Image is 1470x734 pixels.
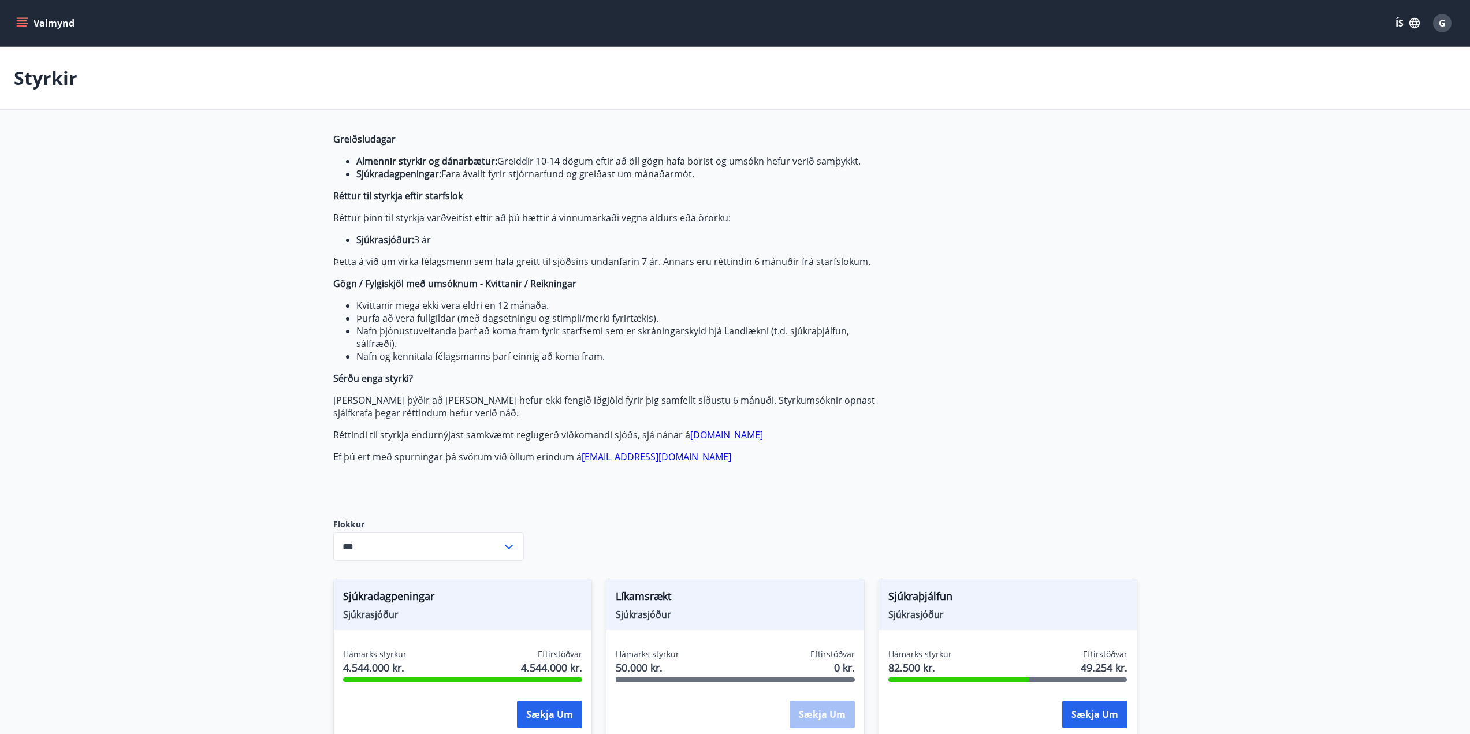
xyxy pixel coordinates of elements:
span: Eftirstöðvar [810,649,855,660]
strong: Greiðsludagar [333,133,396,146]
span: 4.544.000 kr. [343,660,407,675]
a: [EMAIL_ADDRESS][DOMAIN_NAME] [582,450,731,463]
span: 49.254 kr. [1081,660,1127,675]
li: Greiddir 10-14 dögum eftir að öll gögn hafa borist og umsókn hefur verið samþykkt. [356,155,879,167]
li: Nafn og kennitala félagsmanns þarf einnig að koma fram. [356,350,879,363]
li: 3 ár [356,233,879,246]
strong: Sjúkradagpeningar: [356,167,441,180]
span: Sjúkrasjóður [616,608,855,621]
strong: Almennir styrkir og dánarbætur: [356,155,497,167]
li: Þurfa að vera fullgildar (með dagsetningu og stimpli/merki fyrirtækis). [356,312,879,325]
li: Nafn þjónustuveitanda þarf að koma fram fyrir starfsemi sem er skráningarskyld hjá Landlækni (t.d... [356,325,879,350]
span: 82.500 kr. [888,660,952,675]
li: Fara ávallt fyrir stjórnarfund og greiðast um mánaðarmót. [356,167,879,180]
span: Líkamsrækt [616,588,855,608]
span: 4.544.000 kr. [521,660,582,675]
button: Sækja um [517,701,582,728]
button: ÍS [1389,13,1426,33]
strong: Gögn / Fylgiskjöl með umsóknum - Kvittanir / Reikningar [333,277,576,290]
p: [PERSON_NAME] þýðir að [PERSON_NAME] hefur ekki fengið iðgjöld fyrir þig samfellt síðustu 6 mánuð... [333,394,879,419]
button: G [1428,9,1456,37]
p: Þetta á við um virka félagsmenn sem hafa greitt til sjóðsins undanfarin 7 ár. Annars eru réttindi... [333,255,879,268]
span: G [1439,17,1446,29]
span: Sjúkradagpeningar [343,588,582,608]
button: Sækja um [1062,701,1127,728]
p: Styrkir [14,65,77,91]
p: Réttindi til styrkja endurnýjast samkvæmt reglugerð viðkomandi sjóðs, sjá nánar á [333,429,879,441]
p: Ef þú ert með spurningar þá svörum við öllum erindum á [333,450,879,463]
span: 50.000 kr. [616,660,679,675]
strong: Sjúkrasjóður: [356,233,414,246]
span: Hámarks styrkur [616,649,679,660]
button: menu [14,13,79,33]
span: Hámarks styrkur [888,649,952,660]
span: 0 kr. [834,660,855,675]
a: [DOMAIN_NAME] [690,429,763,441]
strong: Réttur til styrkja eftir starfslok [333,189,463,202]
span: Eftirstöðvar [538,649,582,660]
span: Eftirstöðvar [1083,649,1127,660]
span: Sjúkrasjóður [888,608,1127,621]
span: Hámarks styrkur [343,649,407,660]
label: Flokkur [333,519,524,530]
li: Kvittanir mega ekki vera eldri en 12 mánaða. [356,299,879,312]
span: Sjúkraþjálfun [888,588,1127,608]
p: Réttur þinn til styrkja varðveitist eftir að þú hættir á vinnumarkaði vegna aldurs eða örorku: [333,211,879,224]
span: Sjúkrasjóður [343,608,582,621]
strong: Sérðu enga styrki? [333,372,413,385]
